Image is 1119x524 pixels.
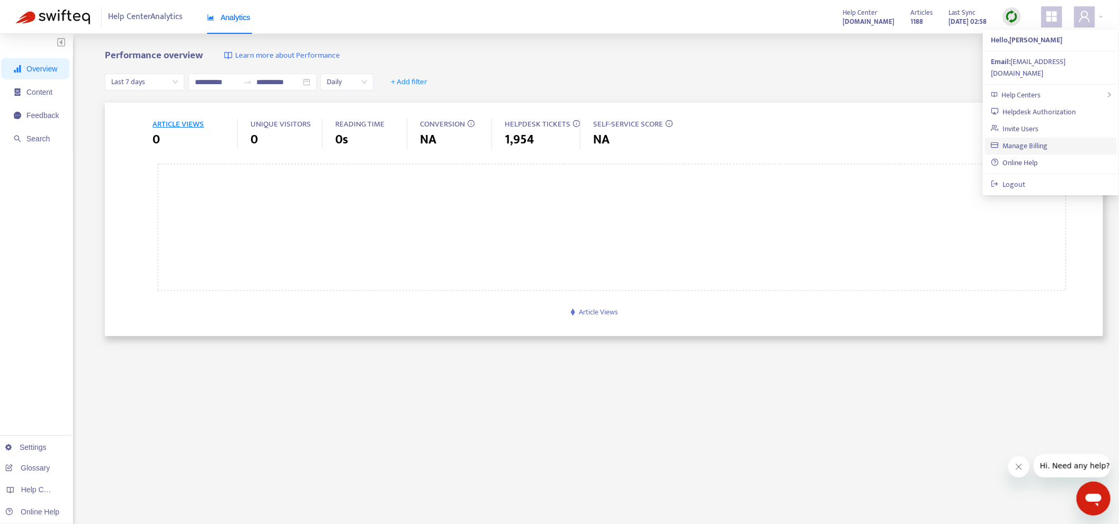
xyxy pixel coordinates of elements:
[420,130,436,149] span: NA
[153,130,160,149] span: 0
[153,118,204,131] span: ARTICLE VIEWS
[250,118,311,131] span: UNIQUE VISITORS
[991,178,1026,191] a: Logout
[391,76,427,88] span: + Add filter
[224,50,340,62] a: Learn more about Performance
[26,111,59,120] span: Feedback
[991,34,1063,46] strong: Hello, [PERSON_NAME]
[14,112,21,119] span: message
[335,130,348,149] span: 0s
[5,464,50,472] a: Glossary
[948,16,987,28] strong: [DATE] 02:58
[111,74,178,90] span: Last 7 days
[991,56,1111,79] div: [EMAIL_ADDRESS][DOMAIN_NAME]
[335,118,384,131] span: READING TIME
[244,78,252,86] span: swap-right
[910,7,933,19] span: Articles
[420,118,465,131] span: CONVERSION
[1008,456,1030,477] iframe: Close message
[505,118,570,131] span: HELPDESK TICKETS
[579,306,618,318] span: Article Views
[843,15,894,28] a: [DOMAIN_NAME]
[505,130,534,149] span: 1,954
[5,443,47,451] a: Settings
[383,74,435,91] button: + Add filter
[105,47,203,64] b: Performance overview
[991,140,1048,152] a: Manage Billing
[26,134,50,143] span: Search
[5,508,59,516] a: Online Help
[991,106,1076,118] a: Helpdesk Authorization
[207,13,250,22] span: Analytics
[244,78,252,86] span: to
[109,7,183,27] span: Help Center Analytics
[327,74,367,90] span: Daily
[224,51,232,60] img: image-link
[14,88,21,96] span: container
[991,157,1038,169] a: Online Help
[910,16,923,28] strong: 1188
[1034,454,1111,477] iframe: Message from company
[250,130,258,149] span: 0
[14,65,21,73] span: signal
[593,130,610,149] span: NA
[14,135,21,142] span: search
[21,485,65,494] span: Help Centers
[991,56,1011,68] strong: Email:
[991,123,1039,135] a: Invite Users
[207,14,214,21] span: area-chart
[948,7,975,19] span: Last Sync
[26,65,57,73] span: Overview
[235,50,340,62] span: Learn more about Performance
[1045,10,1058,23] span: appstore
[593,118,663,131] span: SELF-SERVICE SCORE
[843,16,894,28] strong: [DOMAIN_NAME]
[1077,482,1111,516] iframe: Button to launch messaging window
[1005,10,1018,23] img: sync.dc5367851b00ba804db3.png
[1001,89,1041,101] span: Help Centers
[843,7,878,19] span: Help Center
[1106,92,1113,98] span: right
[26,88,52,96] span: Content
[1078,10,1091,23] span: user
[16,10,90,24] img: Swifteq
